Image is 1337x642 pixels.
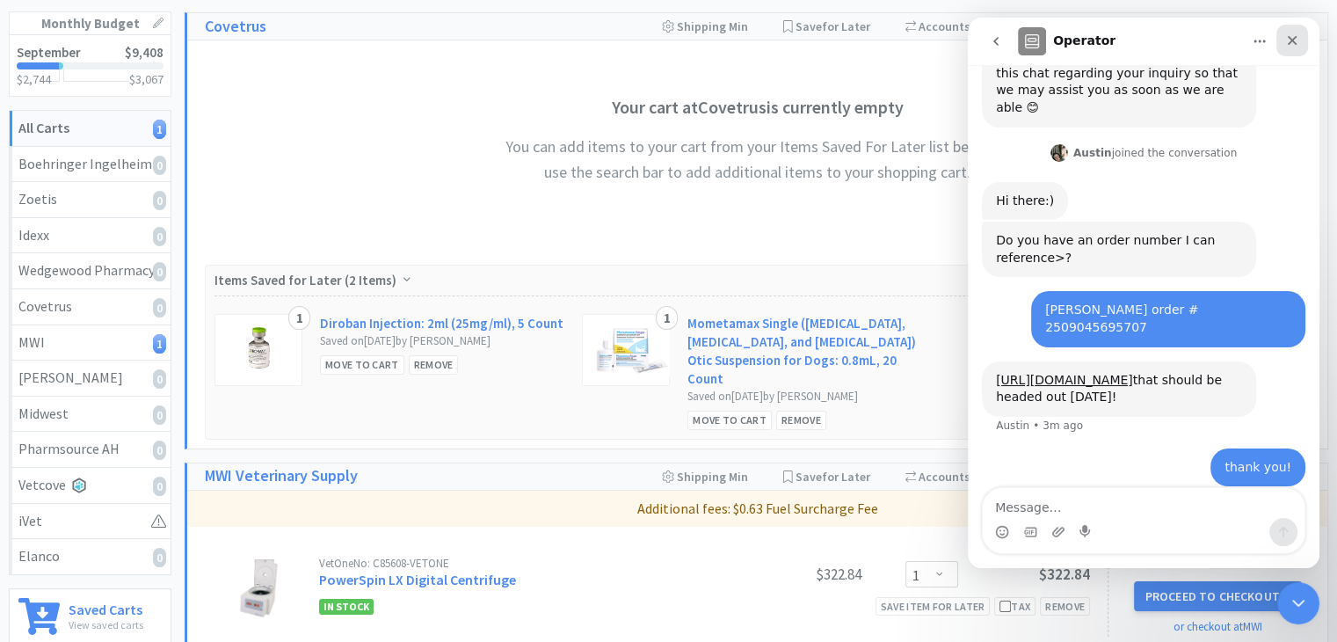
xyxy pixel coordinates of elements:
i: 0 [153,548,166,567]
div: Tax [999,598,1030,615]
a: September$9,408$2,744$3,067 [10,35,171,96]
iframe: Intercom live chat [968,18,1319,568]
div: Shipping Min [662,13,748,40]
div: Remove [409,355,459,374]
div: Accounts [905,13,970,40]
a: iVet [10,504,171,540]
i: 0 [153,262,166,281]
a: Mometamax Single ([MEDICAL_DATA], [MEDICAL_DATA], and [MEDICAL_DATA]) Otic Suspension for Dogs: 0... [687,314,932,388]
i: 0 [153,227,166,246]
div: Accounts [905,463,970,490]
p: Additional fees: $0.63 Fuel Surcharge Fee [194,498,1320,521]
i: 0 [153,191,166,210]
div: 1 [288,306,310,331]
strong: All Carts [18,119,69,136]
span: Save for Later [796,469,870,485]
div: VetOne No: C85608-VETONE [319,558,730,569]
h1: Monthly Budget [10,12,171,35]
i: 0 [153,156,166,175]
a: Wedgewood Pharmacy0 [10,253,171,289]
a: Covetrus0 [10,289,171,325]
span: $9,408 [125,44,163,61]
i: 0 [153,298,166,317]
div: Clear [1006,13,1047,40]
a: Midwest0 [10,397,171,433]
div: Vetcove [18,474,162,497]
a: Elanco0 [10,539,171,574]
div: Pharmsource AH [18,438,162,461]
span: $2,744 [17,71,51,87]
h2: September [17,46,81,59]
div: Saved on [DATE] by [PERSON_NAME] [687,388,932,406]
h3: Your cart at Covetrus is currently empty [494,93,1021,121]
span: In Stock [319,599,374,615]
div: Covetrus [18,295,162,318]
img: ecededaeb96147ac8600fe4ff1c36ebc_211638.png [229,324,288,376]
span: 2 Items [349,272,392,288]
div: Save item for later [876,597,991,616]
a: MWI1 [10,325,171,361]
button: Proceed to Checkout [1134,581,1301,611]
i: 0 [153,369,166,389]
div: Wedgewood Pharmacy [18,259,162,282]
div: Zoetis [18,188,162,211]
a: or checkout at MWI [1174,619,1262,634]
div: Restore [1174,13,1232,40]
div: $322.84 [730,564,861,585]
a: Zoetis0 [10,182,171,218]
i: 0 [153,441,166,460]
div: Boehringer Ingelheim [18,153,162,176]
div: Move to Cart [687,411,772,429]
div: iVet [18,510,162,533]
div: Saved on [DATE] by [PERSON_NAME] [320,332,564,351]
a: Idexx0 [10,218,171,254]
span: Save for Later [796,18,870,34]
a: Pharmsource AH0 [10,432,171,468]
a: Diroban Injection: 2ml (25mg/ml), 5 Count [320,314,563,332]
div: Idexx [18,224,162,247]
span: $322.84 [1039,565,1090,584]
h6: Saved Carts [69,598,143,616]
div: 1 [656,306,678,331]
span: Items Saved for Later ( ) [214,272,401,288]
div: Remove [1040,597,1090,616]
a: [PERSON_NAME]0 [10,361,171,397]
h1: Covetrus [205,14,266,40]
span: 3,067 [135,71,163,87]
iframe: Intercom live chat [1277,582,1319,624]
i: 1 [153,334,166,354]
div: [PERSON_NAME] [18,367,162,390]
i: 1 [153,120,166,139]
a: All Carts1 [10,111,171,147]
a: MWI Veterinary Supply [205,463,358,489]
div: Remove [776,411,826,429]
p: View saved carts [69,616,143,633]
a: Vetcove0 [10,468,171,504]
div: Refresh [1082,13,1139,40]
